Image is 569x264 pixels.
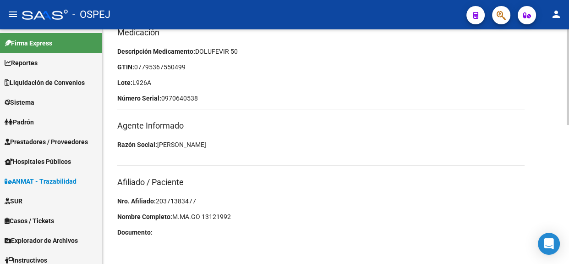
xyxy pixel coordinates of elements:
[5,216,54,226] span: Casos / Tickets
[5,157,71,167] span: Hospitales Públicos
[134,63,186,71] span: 07795367550499
[195,48,238,55] span: DOLUFEVIR 50
[117,176,525,189] h3: Afiliado / Paciente
[117,140,525,150] p: Razón Social:
[117,93,525,103] p: Número Serial:
[5,58,38,68] span: Reportes
[117,196,525,206] p: Nro. Afiliado:
[117,227,525,237] p: Documento:
[161,95,198,102] span: 0970640538
[72,5,110,25] span: - OSPEJ
[5,196,22,206] span: SUR
[5,97,34,107] span: Sistema
[117,119,525,132] h3: Agente Informado
[117,26,525,39] h3: Medicación
[5,176,77,186] span: ANMAT - Trazabilidad
[156,197,196,205] span: 20371383477
[117,78,525,88] p: Lote:
[5,38,52,48] span: Firma Express
[172,213,231,220] span: M.MA.GO 13121992
[117,212,525,222] p: Nombre Completo:
[5,236,78,246] span: Explorador de Archivos
[117,62,525,72] p: GTIN:
[157,141,206,148] span: [PERSON_NAME]
[117,46,525,56] p: Descripción Medicamento:
[538,233,560,255] div: Open Intercom Messenger
[5,117,34,127] span: Padrón
[7,9,18,20] mat-icon: menu
[5,137,88,147] span: Prestadores / Proveedores
[132,79,151,86] span: L926A
[5,78,85,88] span: Liquidación de Convenios
[551,9,562,20] mat-icon: person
